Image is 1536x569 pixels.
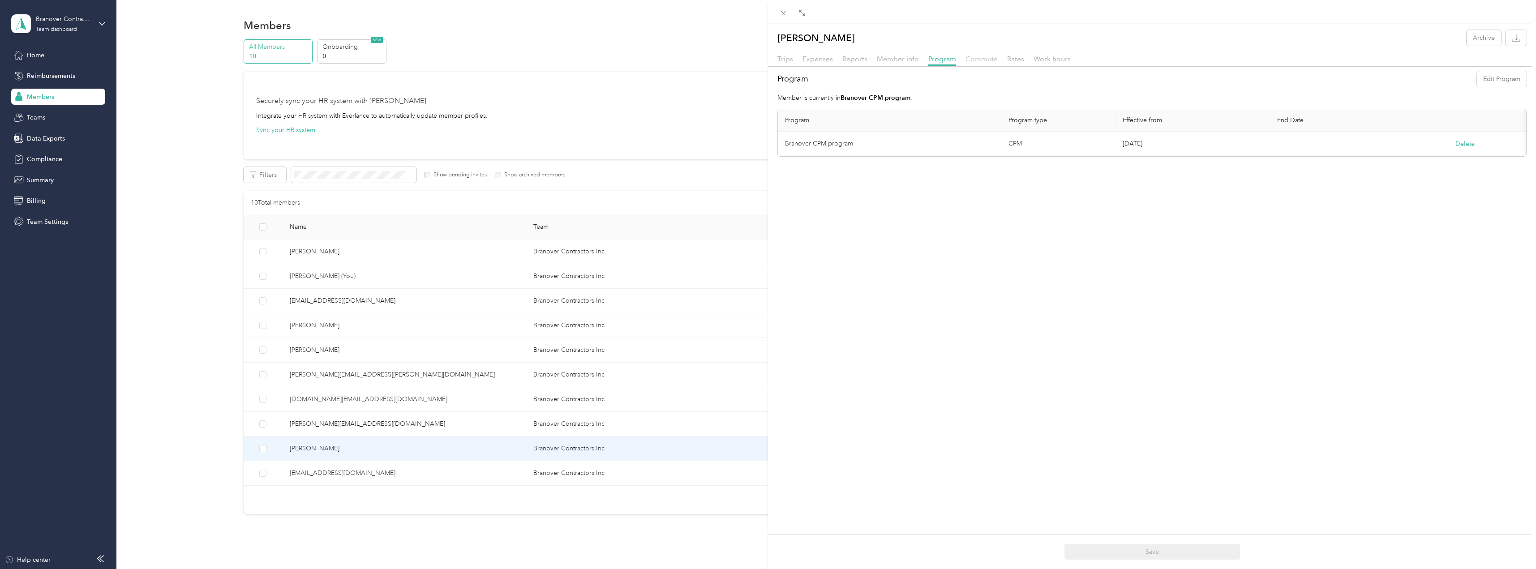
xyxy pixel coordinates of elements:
td: CPM [1001,132,1115,156]
span: Member info [877,55,919,63]
th: End Date [1270,109,1404,132]
button: Edit Program [1477,71,1527,87]
span: Expenses [802,55,833,63]
td: [DATE] [1116,132,1270,156]
p: Member is currently in . [777,93,1527,103]
span: Program [928,55,956,63]
span: Trips [777,55,793,63]
span: Commute [965,55,998,63]
p: [PERSON_NAME] [777,30,855,46]
h2: Program [777,73,808,85]
span: Rates [1007,55,1024,63]
iframe: Everlance-gr Chat Button Frame [1486,519,1536,569]
button: Archive [1467,30,1501,46]
span: Reports [842,55,867,63]
th: Program [778,109,1001,132]
td: Branover CPM program [778,132,1001,156]
span: Work hours [1034,55,1071,63]
th: Program type [1001,109,1115,132]
strong: Branover CPM program [841,94,910,102]
th: Effective from [1116,109,1270,132]
button: Delete [1455,139,1475,149]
